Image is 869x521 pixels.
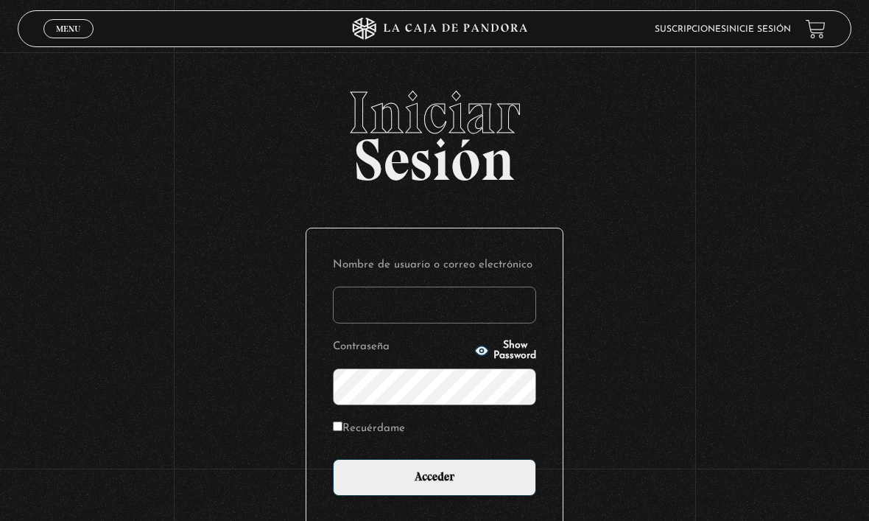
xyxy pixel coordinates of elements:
[56,24,80,33] span: Menu
[655,25,726,34] a: Suscripciones
[333,422,342,431] input: Recuérdame
[18,83,852,142] span: Iniciar
[333,255,536,275] label: Nombre de usuario o correo electrónico
[18,83,852,178] h2: Sesión
[333,419,405,438] label: Recuérdame
[474,340,536,361] button: Show Password
[333,337,470,357] label: Contraseña
[806,19,826,39] a: View your shopping cart
[52,37,86,47] span: Cerrar
[493,340,536,361] span: Show Password
[333,459,536,496] input: Acceder
[726,25,791,34] a: Inicie sesión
